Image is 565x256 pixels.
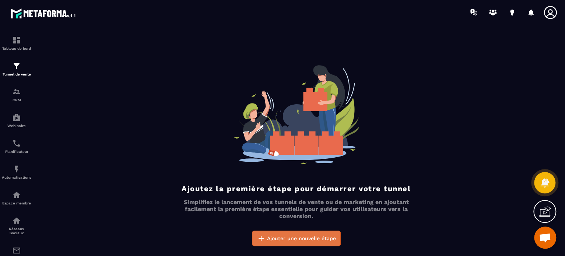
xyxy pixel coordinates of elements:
a: automationsautomationsEspace membre [2,185,31,211]
img: automations [12,113,21,122]
a: schedulerschedulerPlanificateur [2,133,31,159]
p: Automatisations [2,175,31,179]
img: automations [12,165,21,173]
img: logo [10,7,77,20]
span: Ajouter une nouvelle étape [267,235,336,242]
h4: Ajoutez la première étape pour démarrer votre tunnel [176,184,416,193]
a: Ouvrir le chat [534,227,556,249]
p: Réseaux Sociaux [2,227,31,235]
a: automationsautomationsAutomatisations [2,159,31,185]
a: formationformationTunnel de vente [2,56,31,82]
p: CRM [2,98,31,102]
a: formationformationCRM [2,82,31,108]
a: formationformationTableau de bord [2,30,31,56]
p: Planificateur [2,150,31,154]
p: Simplifiez le lancement de vos tunnels de vente ou de marketing en ajoutant facilement la premièr... [176,199,416,220]
a: social-networksocial-networkRéseaux Sociaux [2,211,31,241]
button: Ajouter une nouvelle étape [252,231,341,246]
p: Espace membre [2,201,31,205]
img: formation [12,36,21,45]
img: social-network [12,216,21,225]
p: Tableau de bord [2,46,31,50]
img: automations [12,190,21,199]
a: automationsautomationsWebinaire [2,108,31,133]
p: Tunnel de vente [2,72,31,76]
img: email [12,246,21,255]
img: formation [12,87,21,96]
img: scheduler [12,139,21,148]
p: Webinaire [2,124,31,128]
img: formation [12,62,21,70]
img: empty-funnel-bg.aa6bca90.svg [233,65,359,164]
